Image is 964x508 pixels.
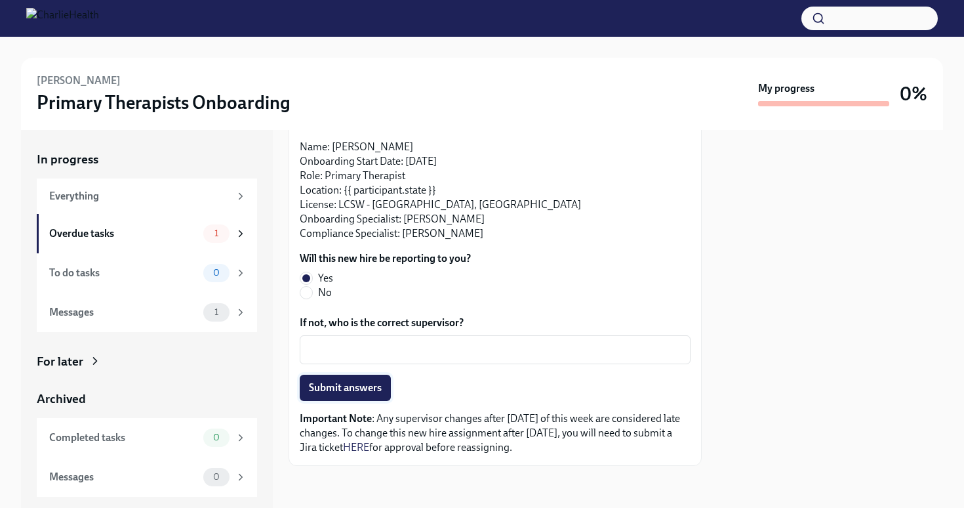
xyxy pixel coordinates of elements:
p: Name: [PERSON_NAME] Onboarding Start Date: [DATE] Role: Primary Therapist Location: {{ participan... [300,140,691,241]
a: Archived [37,391,257,408]
a: HERE [343,441,369,454]
label: If not, who is the correct supervisor? [300,316,691,330]
a: Overdue tasks1 [37,214,257,253]
div: To do tasks [49,266,198,280]
span: 1 [207,228,226,238]
span: 1 [207,307,226,317]
strong: Important Note [300,412,372,425]
div: Completed tasks [49,431,198,445]
span: 0 [205,433,228,442]
a: To do tasks0 [37,253,257,293]
strong: My progress [758,81,814,96]
a: Messages1 [37,293,257,332]
div: Overdue tasks [49,226,198,241]
h6: [PERSON_NAME] [37,74,121,88]
span: Yes [318,271,333,286]
a: Messages0 [37,457,257,497]
span: No [318,286,332,300]
span: 0 [205,472,228,482]
a: For later [37,353,257,370]
span: Submit answers [309,381,382,394]
img: CharlieHealth [26,8,99,29]
button: Submit answers [300,375,391,401]
p: : Any supervisor changes after [DATE] of this week are considered late changes. To change this ne... [300,412,691,455]
div: Everything [49,189,230,203]
label: Will this new hire be reporting to you? [300,251,471,266]
a: Completed tasks0 [37,418,257,457]
a: Everything [37,179,257,214]
div: For later [37,353,83,370]
a: In progress [37,151,257,168]
div: Messages [49,470,198,484]
div: Messages [49,305,198,320]
h3: 0% [900,82,927,106]
span: 0 [205,268,228,278]
h3: Primary Therapists Onboarding [37,91,291,114]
